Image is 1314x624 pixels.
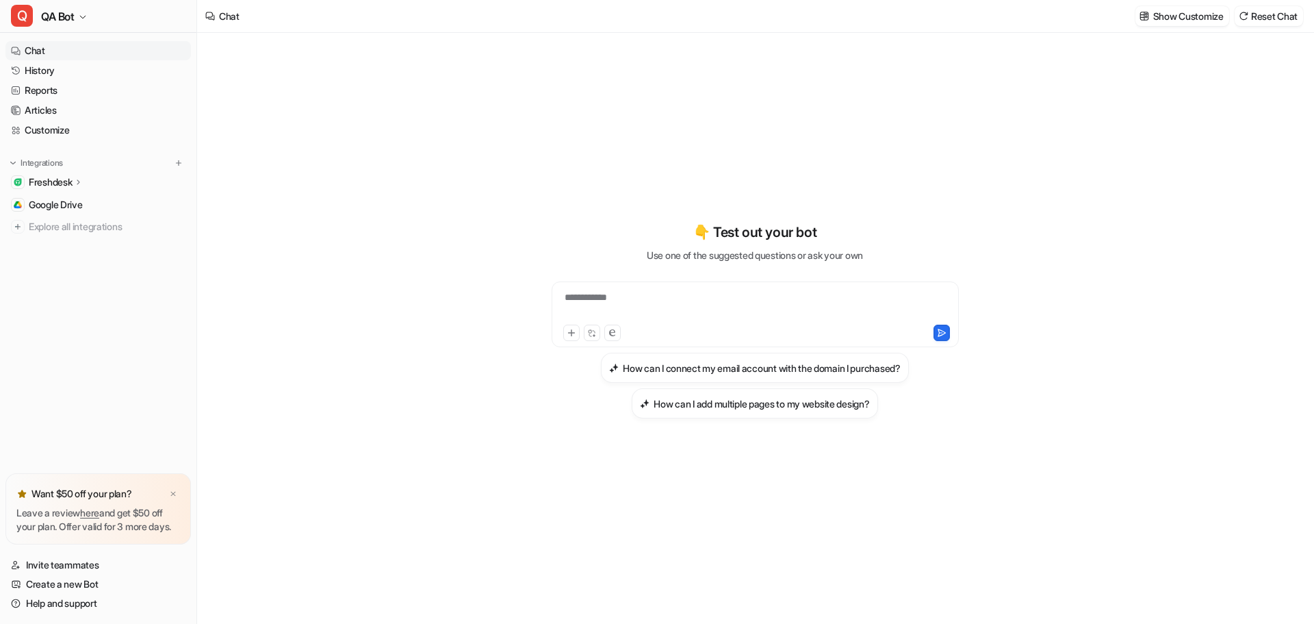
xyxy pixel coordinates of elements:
a: Invite teammates [5,556,191,575]
img: star [16,488,27,499]
img: How can I connect my email account with the domain I purchased? [609,363,619,373]
p: Want $50 off your plan? [31,487,132,501]
img: explore all integrations [11,220,25,234]
img: customize [1139,11,1149,21]
img: x [169,490,177,499]
img: menu_add.svg [174,158,183,168]
p: Leave a review and get $50 off your plan. Offer valid for 3 more days. [16,506,180,534]
a: Articles [5,101,191,120]
p: 👇 Test out your bot [693,222,816,242]
a: here [80,507,99,519]
p: Show Customize [1153,9,1224,23]
a: Google DriveGoogle Drive [5,195,191,214]
span: Google Drive [29,198,83,212]
span: QA Bot [41,7,75,26]
h3: How can I connect my email account with the domain I purchased? [623,361,900,375]
a: History [5,61,191,80]
a: Reports [5,81,191,100]
a: Help and support [5,594,191,613]
button: Integrations [5,156,67,170]
button: How can I add multiple pages to my website design?How can I add multiple pages to my website design? [632,388,877,419]
p: Use one of the suggested questions or ask your own [647,248,863,262]
a: Customize [5,121,191,140]
span: Q [11,5,33,27]
button: How can I connect my email account with the domain I purchased?How can I connect my email account... [601,353,908,383]
span: Explore all integrations [29,216,185,238]
button: Reset Chat [1235,6,1303,26]
a: Chat [5,41,191,60]
img: Google Drive [14,201,22,209]
img: How can I add multiple pages to my website design? [640,399,649,409]
img: expand menu [8,158,18,168]
div: Chat [219,9,240,23]
a: Explore all integrations [5,217,191,236]
img: Freshdesk [14,178,22,186]
a: Create a new Bot [5,575,191,594]
button: Show Customize [1135,6,1229,26]
p: Freshdesk [29,175,72,189]
p: Integrations [21,158,63,169]
img: reset [1239,11,1248,21]
h3: How can I add multiple pages to my website design? [654,397,869,411]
